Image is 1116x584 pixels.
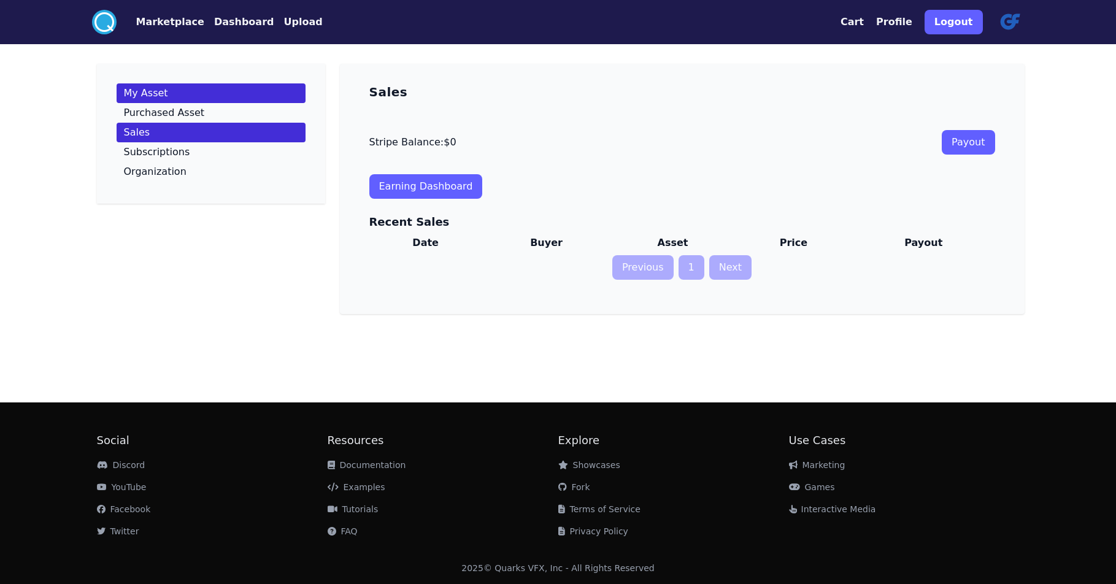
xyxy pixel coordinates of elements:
[283,15,322,29] button: Upload
[789,504,876,514] a: Interactive Media
[942,120,995,164] a: Payout
[369,213,995,231] h1: Recent Sales
[558,432,789,449] h2: Explore
[369,164,995,209] a: Earning Dashboard
[369,135,456,150] div: $ 0
[612,255,674,280] a: Previous
[558,526,628,536] a: Privacy Policy
[204,15,274,29] a: Dashboard
[482,231,610,255] th: Buyer
[214,15,274,29] button: Dashboard
[124,147,190,157] p: Subscriptions
[124,167,187,177] p: Organization
[679,255,704,280] a: 1
[789,432,1020,449] h2: Use Cases
[117,162,306,182] a: Organization
[942,130,995,155] button: Payout
[925,5,983,39] a: Logout
[558,482,590,492] a: Fork
[369,231,482,255] th: Date
[328,482,385,492] a: Examples
[735,231,852,255] th: Price
[995,7,1025,37] img: profile
[461,562,655,574] div: 2025 © Quarks VFX, Inc - All Rights Reserved
[610,231,734,255] th: Asset
[328,504,379,514] a: Tutorials
[117,15,204,29] a: Marketplace
[328,432,558,449] h2: Resources
[328,460,406,470] a: Documentation
[117,103,306,123] a: Purchased Asset
[117,83,306,103] a: My Asset
[328,526,358,536] a: FAQ
[558,460,620,470] a: Showcases
[97,482,147,492] a: YouTube
[876,15,912,29] button: Profile
[369,174,483,199] button: Earning Dashboard
[117,142,306,162] a: Subscriptions
[97,432,328,449] h2: Social
[97,460,145,470] a: Discord
[97,526,139,536] a: Twitter
[274,15,322,29] a: Upload
[789,482,835,492] a: Games
[136,15,204,29] button: Marketplace
[369,83,408,101] h3: Sales
[124,88,168,98] p: My Asset
[124,108,205,118] p: Purchased Asset
[558,504,641,514] a: Terms of Service
[369,136,444,148] label: Stripe Balance:
[789,460,845,470] a: Marketing
[117,123,306,142] a: Sales
[124,128,150,137] p: Sales
[852,231,995,255] th: Payout
[97,504,151,514] a: Facebook
[709,255,752,280] a: Next
[925,10,983,34] button: Logout
[841,15,864,29] button: Cart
